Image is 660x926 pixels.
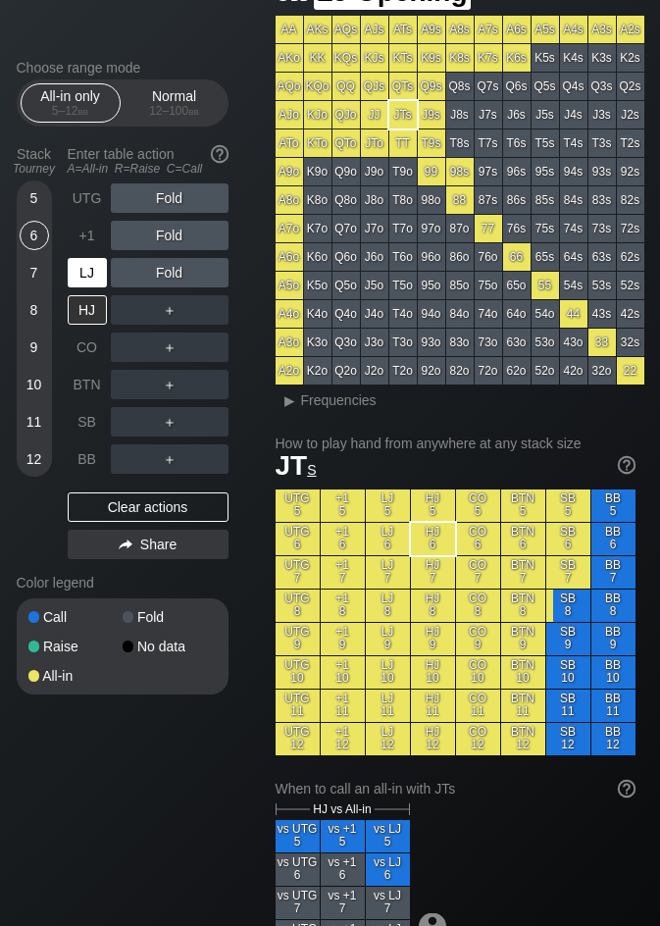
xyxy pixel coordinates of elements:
div: Color legend [17,567,228,598]
div: BTN 8 [501,590,545,622]
div: Q5o [332,272,360,299]
div: 93o [418,329,445,356]
div: Tourney [9,162,60,176]
div: Q5s [532,73,559,100]
div: Q4o [332,300,360,328]
div: K9o [304,158,331,185]
div: vs UTG 6 [276,853,320,886]
div: KK [304,44,331,72]
div: 43o [560,329,587,356]
div: BTN 6 [501,523,545,555]
div: BB 9 [591,623,635,655]
div: T8o [389,186,417,214]
div: Call [28,610,123,624]
div: vs +1 6 [321,853,365,886]
div: HJ 7 [411,556,455,589]
div: A5s [532,16,559,43]
div: J9o [361,158,388,185]
div: J6o [361,243,388,271]
div: 32s [617,329,644,356]
div: K4o [304,300,331,328]
div: BB 7 [591,556,635,589]
div: BTN [68,370,107,399]
div: T3s [588,129,616,157]
div: 75o [475,272,502,299]
div: KJs [361,44,388,72]
div: A6o [276,243,303,271]
div: A2s [617,16,644,43]
div: T5o [389,272,417,299]
div: BB 12 [591,723,635,755]
div: 98s [446,158,474,185]
div: SB [68,407,107,437]
div: LJ 8 [366,590,410,622]
div: 95o [418,272,445,299]
div: CO 6 [456,523,500,555]
div: K9s [418,44,445,72]
span: s [307,457,316,479]
div: BTN 12 [501,723,545,755]
div: A9s [418,16,445,43]
div: Q6o [332,243,360,271]
span: Frequencies [301,392,377,408]
div: HJ 12 [411,723,455,755]
div: QJo [332,101,360,129]
div: vs LJ 7 [366,887,410,919]
div: 5 [20,183,49,213]
div: UTG [68,183,107,213]
h2: Choose range mode [17,60,228,76]
div: 52o [532,357,559,385]
div: Q9o [332,158,360,185]
div: T4o [389,300,417,328]
div: CO 8 [456,590,500,622]
div: 87s [475,186,502,214]
div: 32o [588,357,616,385]
div: 77 [475,215,502,242]
div: When to call an all-in with JTs [276,781,635,797]
div: 84s [560,186,587,214]
div: J8o [361,186,388,214]
div: K3s [588,44,616,72]
div: KJo [304,101,331,129]
div: +1 5 [321,489,365,522]
div: 53s [588,272,616,299]
div: Q7s [475,73,502,100]
div: Clear actions [68,492,228,522]
span: JT [276,450,317,481]
div: K6o [304,243,331,271]
div: CO 10 [456,656,500,689]
span: bb [78,104,89,118]
div: T6o [389,243,417,271]
div: 42s [617,300,644,328]
div: A2o [276,357,303,385]
div: +1 11 [321,690,365,722]
div: 94o [418,300,445,328]
div: LJ 11 [366,690,410,722]
div: Q2o [332,357,360,385]
div: 92s [617,158,644,185]
div: 11 [20,407,49,437]
div: HJ 10 [411,656,455,689]
div: CO 5 [456,489,500,522]
div: 74s [560,215,587,242]
div: Share [68,530,228,559]
div: CO 11 [456,690,500,722]
div: CO [68,333,107,362]
div: 42o [560,357,587,385]
div: AJs [361,16,388,43]
div: 7 [20,258,49,287]
div: J2s [617,101,644,129]
div: 22 [617,357,644,385]
div: +1 10 [321,656,365,689]
div: LJ 7 [366,556,410,589]
div: CO 12 [456,723,500,755]
div: AKs [304,16,331,43]
div: 63s [588,243,616,271]
div: 92o [418,357,445,385]
div: 72o [475,357,502,385]
div: HJ 6 [411,523,455,555]
div: Fold [111,221,228,250]
div: K8o [304,186,331,214]
div: 43s [588,300,616,328]
div: LJ 6 [366,523,410,555]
